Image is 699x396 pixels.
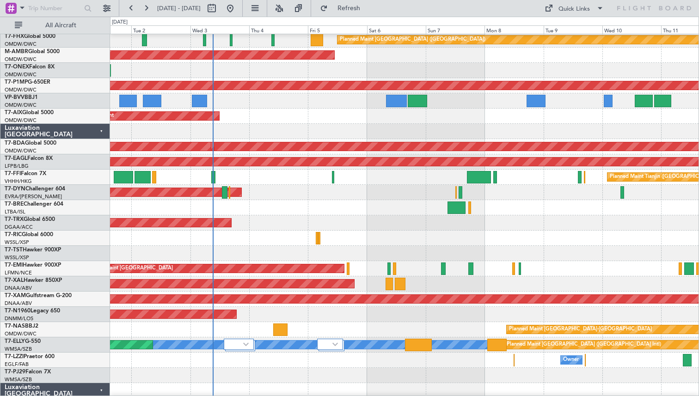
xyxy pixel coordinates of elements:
[316,1,371,16] button: Refresh
[5,369,51,375] a: T7-PJ29Falcon 7X
[5,239,29,246] a: WSSL/XSP
[5,95,25,100] span: VP-BVV
[5,208,25,215] a: LTBA/ISL
[5,232,53,238] a: T7-RICGlobal 6000
[5,339,41,344] a: T7-ELLYG-550
[5,71,37,78] a: OMDW/DWC
[509,323,652,336] div: Planned Maint [GEOGRAPHIC_DATA]-[GEOGRAPHIC_DATA]
[5,330,37,337] a: OMDW/DWC
[544,25,602,34] div: Tue 9
[330,5,368,12] span: Refresh
[5,354,24,359] span: T7-LZZI
[332,342,338,346] img: arrow-gray.svg
[367,25,426,34] div: Sat 6
[5,254,29,261] a: WSSL/XSP
[5,49,60,55] a: M-AMBRGlobal 5000
[5,315,33,322] a: DNMM/LOS
[5,140,56,146] a: T7-BDAGlobal 5000
[5,293,72,299] a: T7-XAMGulfstream G-200
[5,156,27,161] span: T7-EAGL
[5,278,24,283] span: T7-XAL
[112,18,128,26] div: [DATE]
[5,163,29,170] a: LFPB/LBG
[5,269,32,276] a: LFMN/NCE
[5,232,22,238] span: T7-RIC
[5,95,38,100] a: VP-BVVBBJ1
[5,323,25,329] span: T7-NAS
[5,64,55,70] a: T7-ONEXFalcon 8X
[10,18,100,33] button: All Aircraft
[5,300,32,307] a: DNAA/ABV
[5,217,55,222] a: T7-TRXGlobal 6500
[5,171,46,177] a: T7-FFIFalcon 7X
[5,178,32,185] a: VHHH/HKG
[5,140,25,146] span: T7-BDA
[5,361,29,368] a: EGLF/FAB
[5,308,31,314] span: T7-N1960
[5,110,54,116] a: T7-AIXGlobal 5000
[243,342,249,346] img: arrow-gray.svg
[5,278,62,283] a: T7-XALHawker 850XP
[5,193,62,200] a: EVRA/[PERSON_NAME]
[28,1,81,15] input: Trip Number
[5,369,25,375] span: T7-PJ29
[507,338,661,352] div: Planned Maint [GEOGRAPHIC_DATA] ([GEOGRAPHIC_DATA] Intl)
[563,353,579,367] div: Owner
[5,110,22,116] span: T7-AIX
[5,323,38,329] a: T7-NASBBJ2
[5,64,29,70] span: T7-ONEX
[5,339,25,344] span: T7-ELLY
[5,217,24,222] span: T7-TRX
[5,346,32,353] a: WMSA/SZB
[540,1,608,16] button: Quick Links
[5,86,37,93] a: OMDW/DWC
[249,25,308,34] div: Thu 4
[5,156,53,161] a: T7-EAGLFalcon 8X
[5,117,37,124] a: OMDW/DWC
[5,376,32,383] a: WMSA/SZB
[5,49,28,55] span: M-AMBR
[5,224,33,231] a: DGAA/ACC
[5,79,28,85] span: T7-P1MP
[602,25,661,34] div: Wed 10
[5,34,24,39] span: T7-FHX
[214,140,305,153] div: Planned Maint Dubai (Al Maktoum Intl)
[5,201,24,207] span: T7-BRE
[5,308,60,314] a: T7-N1960Legacy 650
[5,354,55,359] a: T7-LZZIPraetor 600
[5,79,50,85] a: T7-P1MPG-650ER
[5,262,23,268] span: T7-EMI
[24,22,98,29] span: All Aircraft
[5,56,37,63] a: OMDW/DWC
[5,293,26,299] span: T7-XAM
[5,186,25,192] span: T7-DYN
[5,102,37,109] a: OMDW/DWC
[340,33,485,47] div: Planned Maint [GEOGRAPHIC_DATA] ([GEOGRAPHIC_DATA])
[131,25,190,34] div: Tue 2
[5,34,55,39] a: T7-FHXGlobal 5000
[5,285,32,292] a: DNAA/ABV
[5,41,37,48] a: OMDW/DWC
[190,25,249,34] div: Wed 3
[157,4,201,12] span: [DATE] - [DATE]
[308,25,367,34] div: Fri 5
[558,5,590,14] div: Quick Links
[5,186,65,192] a: T7-DYNChallenger 604
[484,25,543,34] div: Mon 8
[5,171,21,177] span: T7-FFI
[85,262,173,275] div: Planned Maint [GEOGRAPHIC_DATA]
[5,262,61,268] a: T7-EMIHawker 900XP
[5,247,23,253] span: T7-TST
[5,247,61,253] a: T7-TSTHawker 900XP
[426,25,484,34] div: Sun 7
[5,147,37,154] a: OMDW/DWC
[5,201,63,207] a: T7-BREChallenger 604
